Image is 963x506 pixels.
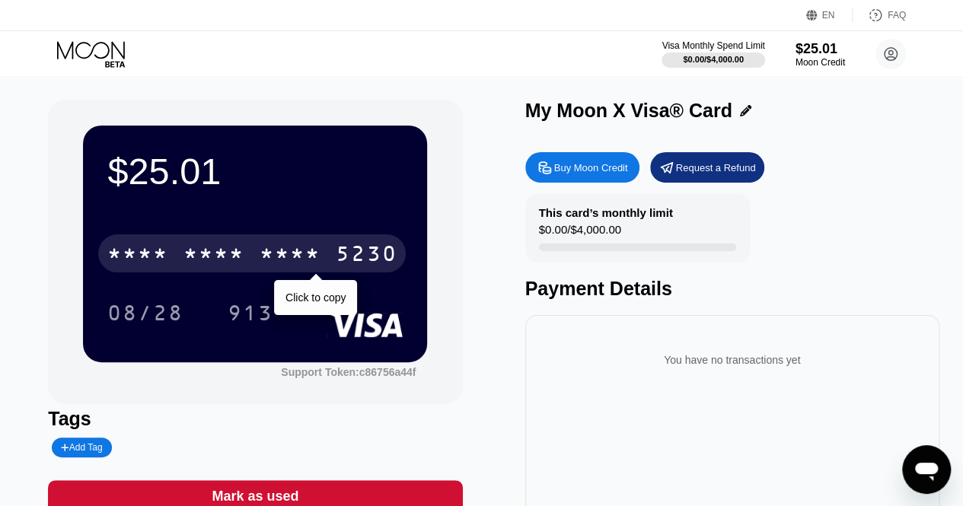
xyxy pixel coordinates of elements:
div: Request a Refund [650,152,764,183]
div: Request a Refund [676,161,756,174]
div: Support Token: c86756a44f [281,366,416,378]
div: You have no transactions yet [537,339,927,381]
div: This card’s monthly limit [539,206,673,219]
div: Moon Credit [796,57,845,68]
div: 913 [228,303,273,327]
div: 5230 [336,243,397,268]
div: 913 [216,294,285,332]
div: $0.00 / $4,000.00 [539,223,621,243]
div: Click to copy [285,291,346,304]
div: Support Token:c86756a44f [281,366,416,378]
div: Add Tag [61,442,102,453]
div: 08/28 [96,294,195,332]
div: FAQ [853,8,906,23]
div: $25.01 [107,150,403,193]
div: Tags [48,408,462,430]
div: Visa Monthly Spend Limit$0.00/$4,000.00 [662,40,764,68]
div: $0.00 / $4,000.00 [683,55,744,64]
div: EN [806,8,853,23]
div: Payment Details [525,278,939,300]
div: Mark as used [212,488,298,505]
div: Add Tag [52,438,111,457]
div: Buy Moon Credit [554,161,628,174]
div: 08/28 [107,303,183,327]
iframe: Button to launch messaging window [902,445,951,494]
div: Visa Monthly Spend Limit [662,40,764,51]
div: EN [822,10,835,21]
div: Buy Moon Credit [525,152,639,183]
div: FAQ [888,10,906,21]
div: My Moon X Visa® Card [525,100,732,122]
div: $25.01 [796,41,845,57]
div: $25.01Moon Credit [796,41,845,68]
